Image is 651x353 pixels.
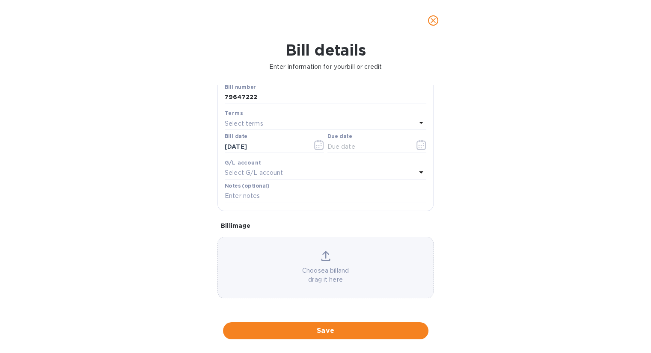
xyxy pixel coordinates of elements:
[221,221,430,230] p: Bill image
[423,10,443,31] button: close
[327,140,408,153] input: Due date
[225,91,426,104] input: Enter bill number
[218,266,433,284] p: Choose a bill and drag it here
[7,41,644,59] h1: Bill details
[225,134,247,139] label: Bill date
[327,134,352,139] label: Due date
[230,326,422,336] span: Save
[225,85,256,90] label: Bill number
[225,168,283,177] p: Select G/L account
[225,190,426,203] input: Enter notes
[225,140,306,153] input: Select date
[225,119,263,128] p: Select terms
[225,110,243,116] b: Terms
[225,159,261,166] b: G/L account
[225,183,270,188] label: Notes (optional)
[223,322,428,339] button: Save
[7,62,644,71] p: Enter information for your bill or credit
